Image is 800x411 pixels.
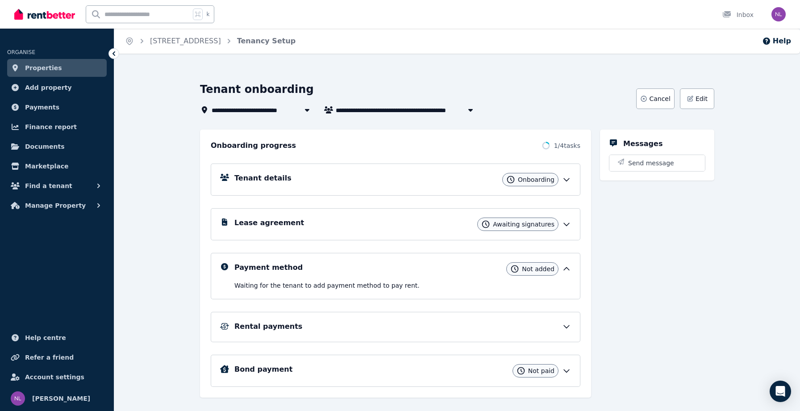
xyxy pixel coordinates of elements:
[623,138,662,149] h5: Messages
[722,10,754,19] div: Inbox
[25,352,74,363] span: Refer a friend
[7,59,107,77] a: Properties
[7,177,107,195] button: Find a tenant
[7,157,107,175] a: Marketplace
[234,262,303,273] h5: Payment method
[649,94,670,103] span: Cancel
[7,118,107,136] a: Finance report
[32,393,90,404] span: [PERSON_NAME]
[528,366,554,375] span: Not paid
[14,8,75,21] img: RentBetter
[25,332,66,343] span: Help centre
[25,102,59,113] span: Payments
[234,321,302,332] h5: Rental payments
[206,11,209,18] span: k
[234,281,571,290] p: Waiting for the tenant to add payment method to pay rent .
[234,218,304,228] h5: Lease agreement
[628,159,674,168] span: Send message
[25,141,65,152] span: Documents
[554,141,580,150] span: 1 / 4 tasks
[114,29,306,54] nav: Breadcrumb
[25,372,84,382] span: Account settings
[493,220,554,229] span: Awaiting signatures
[696,94,708,103] span: Edit
[636,88,674,109] button: Cancel
[7,138,107,155] a: Documents
[25,180,72,191] span: Find a tenant
[220,323,229,330] img: Rental Payments
[234,364,292,375] h5: Bond payment
[7,329,107,347] a: Help centre
[518,175,554,184] span: Onboarding
[220,365,229,373] img: Bond Details
[25,82,72,93] span: Add property
[7,348,107,366] a: Refer a friend
[762,36,791,46] button: Help
[771,7,786,21] img: Nadia Lobova
[211,140,296,151] h2: Onboarding progress
[680,88,714,109] button: Edit
[7,98,107,116] a: Payments
[770,381,791,402] div: Open Intercom Messenger
[150,37,221,45] a: [STREET_ADDRESS]
[237,36,296,46] span: Tenancy Setup
[25,122,77,132] span: Finance report
[609,155,705,171] button: Send message
[25,161,68,172] span: Marketplace
[7,197,107,214] button: Manage Property
[7,79,107,96] a: Add property
[7,368,107,386] a: Account settings
[234,173,292,184] h5: Tenant details
[25,63,62,73] span: Properties
[522,264,554,273] span: Not added
[7,49,35,55] span: ORGANISE
[11,391,25,406] img: Nadia Lobova
[25,200,86,211] span: Manage Property
[200,82,314,96] h1: Tenant onboarding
